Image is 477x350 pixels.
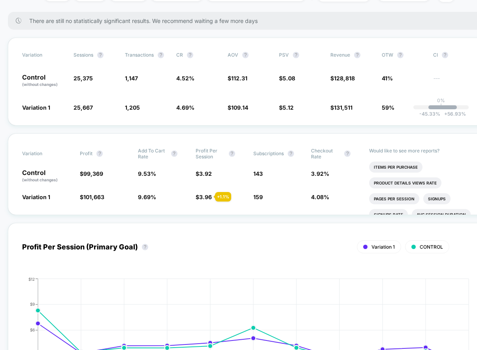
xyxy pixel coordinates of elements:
p: 0% [437,97,445,103]
button: ? [96,150,103,157]
span: 56.93 % [440,111,466,117]
li: Avg Session Duration [412,209,471,220]
button: ? [397,52,403,58]
span: Transactions [125,52,154,58]
span: $ [228,75,247,82]
span: Variation [22,148,66,160]
span: Profit [80,150,92,156]
li: Items Per Purchase [369,162,422,173]
span: 1,147 [125,75,138,82]
span: $ [279,104,294,111]
span: $ [80,194,104,200]
span: 4.52 % [176,75,194,82]
span: (without changes) [22,177,58,182]
span: 131,511 [334,104,353,111]
button: ? [171,150,177,157]
span: Profit Per Session [196,148,225,160]
span: 109.14 [231,104,248,111]
span: 4.08 % [311,194,329,200]
span: 9.69 % [138,194,156,200]
span: 128,818 [334,75,355,82]
span: 41% [382,75,393,82]
span: Sessions [74,52,93,58]
span: 99,369 [83,170,103,177]
span: (without changes) [22,82,58,87]
button: ? [142,244,148,250]
span: Variation 1 [22,104,50,111]
span: 3.92 % [311,170,329,177]
span: + [444,111,447,117]
span: CR [176,52,183,58]
span: $ [330,75,355,82]
span: Variation [22,52,66,58]
span: 101,663 [83,194,104,200]
p: Would like to see more reports? [369,148,477,154]
li: Signups Rate [369,209,408,220]
span: $ [196,170,212,177]
button: ? [344,150,351,157]
span: $ [196,194,212,200]
span: -45.33 % [419,111,440,117]
p: Control [22,74,66,87]
span: 9.53 % [138,170,156,177]
span: 5.12 [283,104,294,111]
span: Add To Cart Rate [138,148,167,160]
span: 25,667 [74,104,93,111]
button: ? [293,52,299,58]
span: 1,205 [125,104,140,111]
span: Variation 1 [22,194,50,200]
span: 159 [253,194,263,200]
span: AOV [228,52,238,58]
span: 112.31 [231,75,247,82]
span: PSV [279,52,289,58]
p: | [440,103,442,109]
button: ? [158,52,164,58]
span: 5.08 [283,75,295,82]
tspan: $9 [30,302,35,306]
li: Signups [423,193,451,204]
button: ? [442,52,448,58]
span: $ [330,104,353,111]
span: 59% [382,104,394,111]
span: Subscriptions [253,150,284,156]
button: ? [97,52,104,58]
span: 25,375 [74,75,93,82]
button: ? [187,52,193,58]
button: ? [229,150,235,157]
span: Variation 1 [371,244,395,250]
span: There are still no statistically significant results. We recommend waiting a few more days [29,17,475,24]
tspan: $12 [28,276,35,281]
p: Control [22,169,72,183]
li: Product Details Views Rate [369,177,441,188]
span: $ [279,75,295,82]
span: Checkout Rate [311,148,340,160]
span: CI [433,52,477,58]
button: ? [354,52,360,58]
span: 4.69 % [176,104,194,111]
span: CONTROL [420,244,443,250]
span: 3.92 [199,170,212,177]
div: + 1.1 % [215,192,231,202]
button: ? [242,52,249,58]
span: Revenue [330,52,350,58]
span: OTW [382,52,425,58]
li: Pages Per Session [369,193,419,204]
span: $ [228,104,248,111]
span: 3.96 [199,194,212,200]
span: 143 [253,170,263,177]
button: ? [288,150,294,157]
span: $ [80,170,103,177]
span: --- [433,76,477,87]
